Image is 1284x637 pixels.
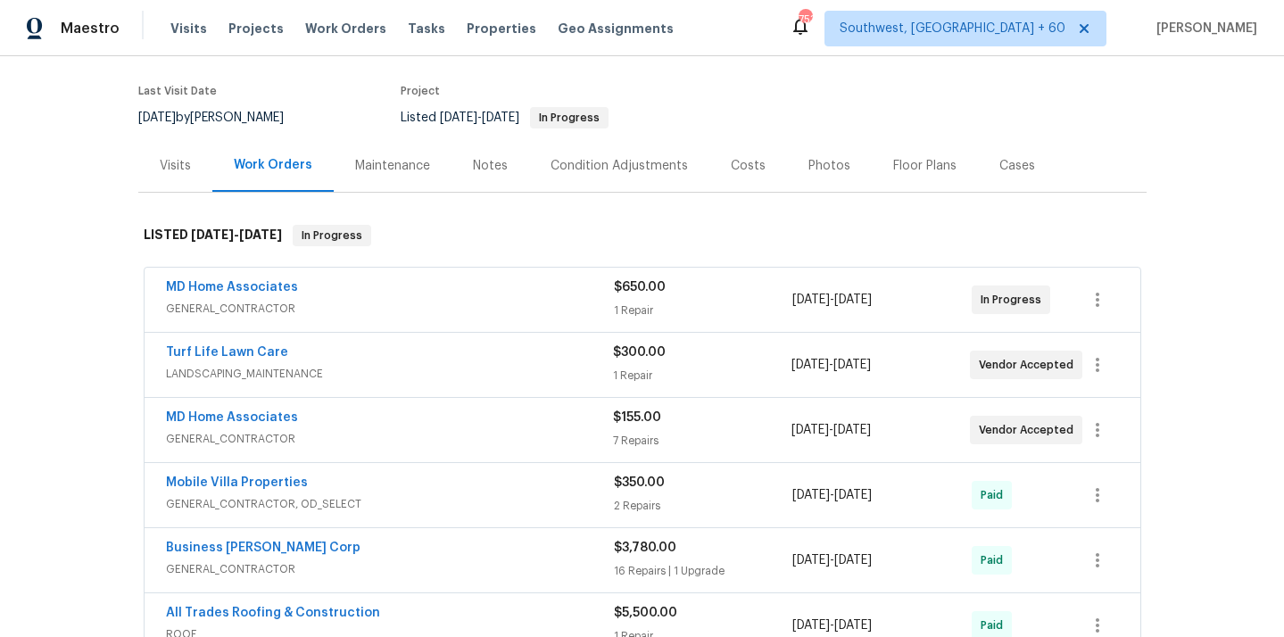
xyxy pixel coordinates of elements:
div: Notes [473,157,508,175]
a: All Trades Roofing & Construction [166,607,380,619]
span: [DATE] [138,112,176,124]
div: Work Orders [234,156,312,174]
h6: LISTED [144,225,282,246]
div: Floor Plans [893,157,957,175]
div: Condition Adjustments [551,157,688,175]
span: [DATE] [833,359,871,371]
a: MD Home Associates [166,281,298,294]
span: [PERSON_NAME] [1149,20,1257,37]
div: by [PERSON_NAME] [138,107,305,128]
span: GENERAL_CONTRACTOR [166,300,614,318]
span: In Progress [294,227,369,244]
span: In Progress [532,112,607,123]
span: Vendor Accepted [979,356,1081,374]
span: [DATE] [792,294,830,306]
span: GENERAL_CONTRACTOR [166,560,614,578]
span: - [440,112,519,124]
span: [DATE] [833,424,871,436]
div: 16 Repairs | 1 Upgrade [614,562,793,580]
span: $350.00 [614,476,665,489]
span: [DATE] [834,294,872,306]
span: - [792,486,872,504]
span: Paid [981,616,1010,634]
span: - [791,421,871,439]
a: Turf Life Lawn Care [166,346,288,359]
div: LISTED [DATE]-[DATE]In Progress [138,207,1147,264]
span: Project [401,86,440,96]
div: Cases [999,157,1035,175]
div: Visits [160,157,191,175]
span: [DATE] [482,112,519,124]
span: $5,500.00 [614,607,677,619]
span: Geo Assignments [558,20,674,37]
div: 1 Repair [613,367,791,385]
span: $300.00 [613,346,666,359]
span: $155.00 [613,411,661,424]
span: Listed [401,112,609,124]
span: $3,780.00 [614,542,676,554]
span: Maestro [61,20,120,37]
span: Paid [981,486,1010,504]
span: Work Orders [305,20,386,37]
span: GENERAL_CONTRACTOR [166,430,613,448]
span: [DATE] [834,619,872,632]
span: [DATE] [791,424,829,436]
span: [DATE] [440,112,477,124]
span: [DATE] [792,619,830,632]
a: MD Home Associates [166,411,298,424]
span: $650.00 [614,281,666,294]
span: [DATE] [792,554,830,567]
div: Photos [808,157,850,175]
span: - [792,551,872,569]
span: [DATE] [792,489,830,501]
span: Last Visit Date [138,86,217,96]
a: Mobile Villa Properties [166,476,308,489]
div: Costs [731,157,766,175]
span: Southwest, [GEOGRAPHIC_DATA] + 60 [840,20,1065,37]
span: GENERAL_CONTRACTOR, OD_SELECT [166,495,614,513]
span: [DATE] [239,228,282,241]
a: Business [PERSON_NAME] Corp [166,542,360,554]
span: - [191,228,282,241]
span: - [792,616,872,634]
span: LANDSCAPING_MAINTENANCE [166,365,613,383]
div: 2 Repairs [614,497,793,515]
span: - [791,356,871,374]
div: 7 Repairs [613,432,791,450]
span: Paid [981,551,1010,569]
div: 753 [799,11,811,29]
span: Properties [467,20,536,37]
span: - [792,291,872,309]
span: [DATE] [834,554,872,567]
div: 1 Repair [614,302,793,319]
span: Vendor Accepted [979,421,1081,439]
span: [DATE] [191,228,234,241]
span: Projects [228,20,284,37]
span: [DATE] [791,359,829,371]
span: [DATE] [834,489,872,501]
span: Visits [170,20,207,37]
div: Maintenance [355,157,430,175]
span: Tasks [408,22,445,35]
span: In Progress [981,291,1048,309]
